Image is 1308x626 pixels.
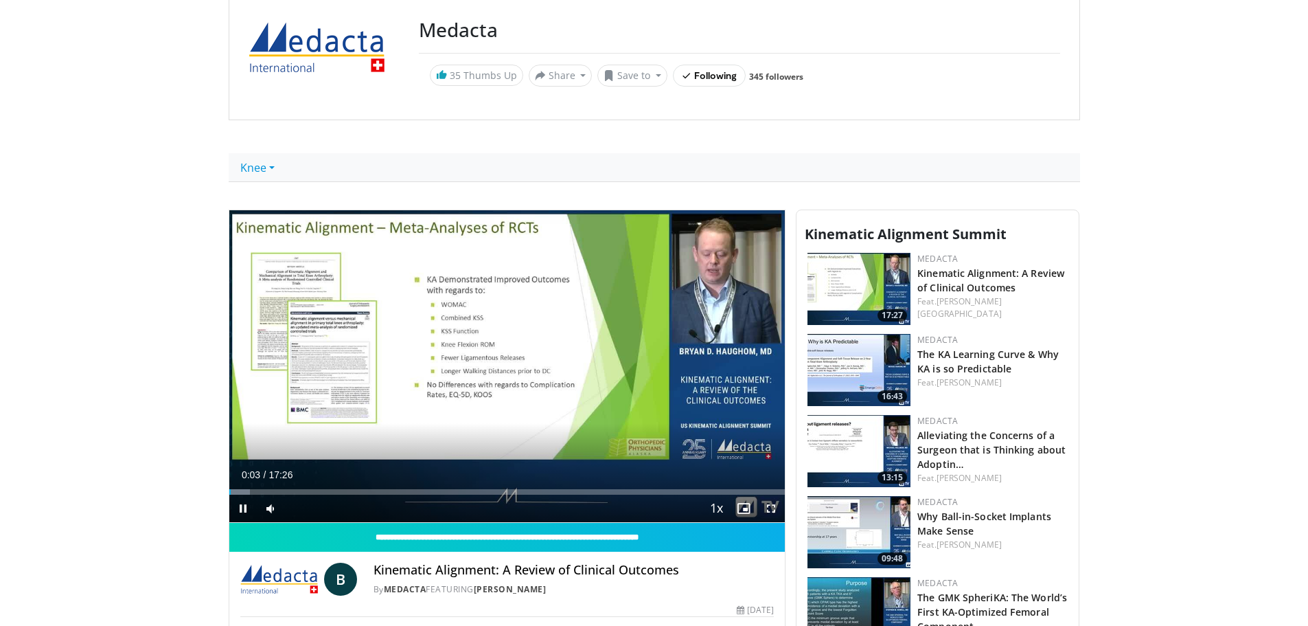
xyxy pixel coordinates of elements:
[257,495,284,522] button: Mute
[807,334,910,406] img: d827efd9-1844-4c59-8474-65dd74a4c96a.150x105_q85_crop-smart_upscale.jpg
[757,495,785,522] button: Fullscreen
[807,253,910,325] a: 17:27
[807,415,910,487] a: 13:15
[917,334,958,346] a: Medacta
[937,539,1002,550] a: [PERSON_NAME]
[242,469,260,480] span: 0:03
[737,604,774,616] div: [DATE]
[374,583,774,596] div: By FEATURING
[807,496,910,568] a: 09:48
[229,153,286,182] a: Knee
[430,65,523,86] a: 35 Thumbs Up
[749,71,803,82] a: 345 followers
[229,495,257,522] button: Pause
[917,295,1002,320] a: [PERSON_NAME][GEOGRAPHIC_DATA]
[807,496,910,568] img: ef0e92cd-e99f-426f-a4dd-1e526a73f7c0.150x105_q85_crop-smart_upscale.jpg
[917,253,958,265] a: Medacta
[374,563,774,578] h4: Kinematic Alignment: A Review of Clinical Outcomes
[264,469,266,480] span: /
[730,495,757,522] button: Enable picture-in-picture mode
[877,309,907,322] span: 17:27
[597,65,667,87] button: Save to
[877,552,907,565] span: 09:48
[917,295,1068,320] div: Feat.
[229,489,785,495] div: Progress Bar
[324,563,357,596] a: B
[917,267,1064,294] a: Kinematic Alignment: A Review of Clinical Outcomes
[529,65,593,87] button: Share
[240,563,319,596] img: Medacta
[419,19,1060,42] h3: Medacta
[937,472,1002,484] a: [PERSON_NAME]
[807,334,910,406] a: 16:43
[877,390,907,403] span: 16:43
[917,539,1068,551] div: Feat.
[673,65,746,87] button: Following
[384,583,426,595] a: Medacta
[805,225,1007,243] span: Kinematic Alignment Summit
[917,510,1051,537] a: Why Ball-in-Socket Implants Make Sense
[807,415,910,487] img: b2f17add-2104-4bff-b25c-b2314c3df6e0.150x105_q85_crop-smart_upscale.jpg
[937,377,1002,388] a: [PERSON_NAME]
[474,583,547,595] a: [PERSON_NAME]
[917,348,1059,375] a: The KA Learning Curve & Why KA is so Predictable
[917,415,958,427] a: Medacta
[268,469,292,480] span: 17:26
[877,471,907,484] span: 13:15
[917,377,1068,389] div: Feat.
[917,472,1068,484] div: Feat.
[450,69,461,82] span: 35
[917,577,958,589] a: Medacta
[702,495,730,522] button: Playback Rate
[229,210,785,524] video-js: Video Player
[917,496,958,508] a: Medacta
[807,253,910,325] img: cd68def9-ef7a-493f-85f7-b116e0fd37a5.150x105_q85_crop-smart_upscale.jpg
[917,429,1066,471] a: Alleviating the Concerns of a Surgeon that is Thinking about Adoptin…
